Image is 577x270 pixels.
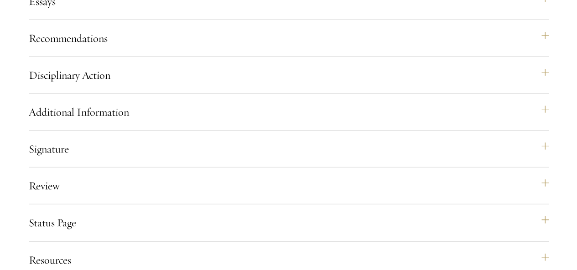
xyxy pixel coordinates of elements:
[29,64,549,86] button: Disciplinary Action
[29,212,549,234] button: Status Page
[29,175,549,197] button: Review
[29,27,549,49] button: Recommendations
[29,138,549,160] button: Signature
[29,101,549,123] button: Additional Information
